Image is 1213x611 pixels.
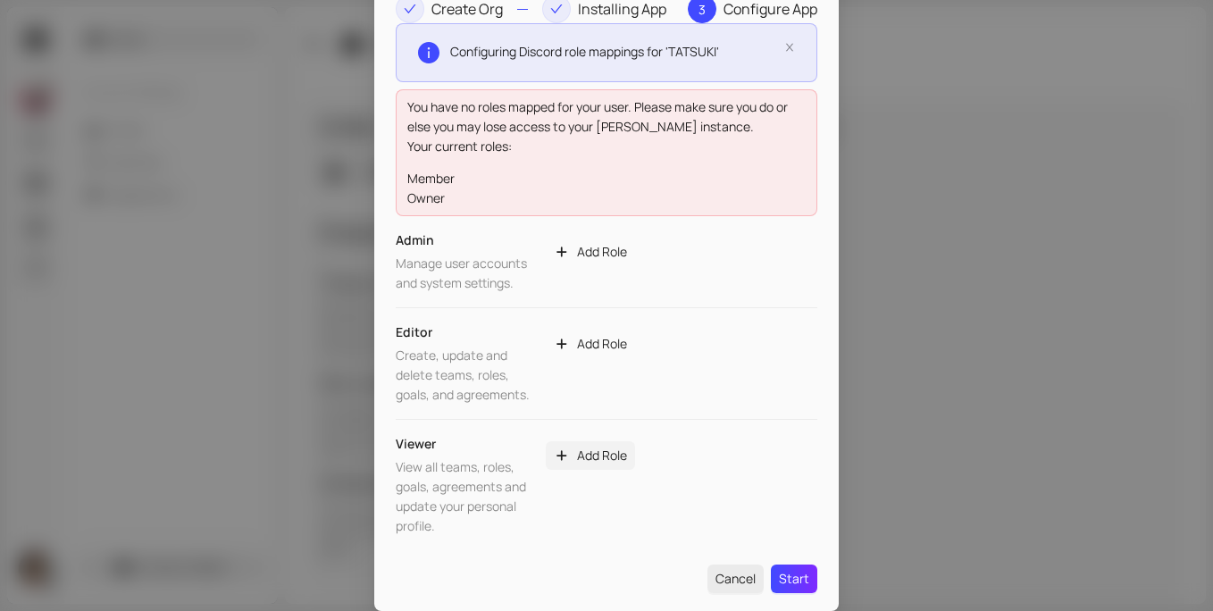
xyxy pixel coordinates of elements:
[418,42,439,63] span: info-circle
[407,137,806,156] p: Your current roles:
[404,3,416,15] span: check
[396,346,531,405] div: Create, update and delete teams, roles, goals, and agreements.
[771,565,817,593] button: Start
[396,457,531,536] div: View all teams, roles, goals, agreements and update your personal profile.
[699,1,706,18] span: 3
[407,169,806,188] div: Member
[577,334,627,354] span: Add Role
[407,97,806,208] div: You have no roles mapped for your user. Please make sure you do or else you may lose access to yo...
[546,441,635,470] button: Add Role
[396,322,531,342] div: Editor
[546,238,635,266] button: Add Role
[784,42,795,54] button: close
[784,42,795,53] span: close
[577,446,627,465] span: Add Role
[550,3,563,15] span: check
[407,188,806,208] div: Owner
[396,254,531,293] div: Manage user accounts and system settings.
[546,330,635,358] button: Add Role
[707,565,764,593] button: Cancel
[396,230,531,250] div: Admin
[779,569,809,589] span: Start
[396,434,531,454] div: Viewer
[577,242,627,262] span: Add Role
[450,43,719,60] span: Configuring Discord role mappings for ' TATSUKI '
[715,569,756,589] span: Cancel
